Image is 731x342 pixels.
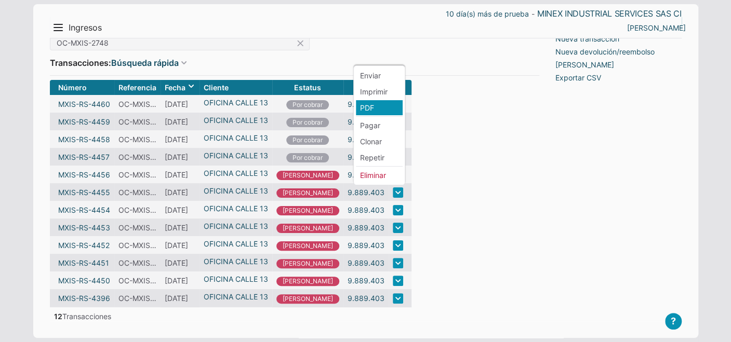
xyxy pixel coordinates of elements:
[555,33,619,44] a: Nueva transacción
[348,169,384,180] a: 9.889.403
[356,100,403,115] li: PDF
[343,80,389,95] th: Monto
[348,240,384,251] a: 9.889.403
[200,80,272,95] th: Cliente
[114,80,161,95] th: Referencia
[114,201,161,218] td: OC-MXIS-2748
[348,204,384,215] a: 9.889.403
[114,271,161,289] td: OC-MXIS-2748
[276,294,339,304] i: [PERSON_NAME]
[58,204,110,215] a: MXIS-RS-4454
[204,238,268,249] a: OFICINA CALLE 13
[272,80,343,95] th: Estatus
[446,8,529,19] a: 10 día(s) más de prueba
[69,22,102,33] span: Ingresos
[348,116,384,127] a: 9.889.403
[114,113,161,130] td: OC-MXIS-2748
[555,59,614,70] a: [PERSON_NAME]
[348,222,384,233] a: 9.889.403
[161,254,200,271] td: [DATE]
[58,275,110,286] a: MXIS-RS-4450
[54,312,62,321] span: 12
[114,130,161,148] td: OC-MXIS-2748
[58,293,110,304] a: MXIS-RS-4396
[161,148,200,166] td: [DATE]
[555,46,655,57] a: Nueva devolución/reembolso
[50,80,114,95] th: Número
[286,135,329,145] i: Por cobrar
[58,257,109,268] a: MXIS-RS-4451
[114,236,161,254] td: OC-MXIS-2748
[204,273,268,284] a: OFICINA CALLE 13
[50,54,539,71] div: Transacciones:
[114,183,161,201] td: OC-MXIS-2748
[276,241,339,251] i: [PERSON_NAME]
[204,150,268,161] a: OFICINA CALLE 13
[161,201,200,218] td: [DATE]
[356,168,403,183] li: Eliminar
[276,277,339,286] i: [PERSON_NAME]
[58,222,110,233] a: MXIS-RS-4453
[161,271,200,289] td: [DATE]
[356,150,403,165] li: Repetir
[356,68,403,83] li: Enviar
[204,256,268,267] a: OFICINA CALLE 13
[356,84,403,99] li: Imprimir
[58,134,110,145] a: MXIS-RS-4458
[111,57,179,69] a: Búsqueda rápida
[114,254,161,271] td: OC-MXIS-2748
[58,169,110,180] a: MXIS-RS-4456
[360,136,382,147] a: Clonar
[286,100,329,110] i: Por cobrar
[665,313,682,330] button: ?
[50,19,67,36] button: Menu
[276,188,339,198] i: [PERSON_NAME]
[204,168,268,179] a: OFICINA CALLE 13
[627,22,686,33] a: ALEJANDRA RAMIREZ RAMIREZ
[204,97,268,108] a: OFICINA CALLE 13
[348,152,384,162] a: 9.889.403
[161,236,200,254] td: [DATE]
[58,187,110,198] a: MXIS-RS-4455
[531,11,535,17] span: -
[114,218,161,236] td: OC-MXIS-2748
[348,275,384,286] a: 9.889.403
[286,153,329,162] i: Por cobrar
[161,183,200,201] td: [DATE]
[348,99,384,110] a: 9.889.403
[286,118,329,127] i: Por cobrar
[348,187,384,198] a: 9.889.403
[161,113,200,130] td: [DATE]
[204,221,268,231] a: OFICINA CALLE 13
[161,80,200,95] th: Fecha
[348,134,384,145] a: 9.889.403
[356,118,403,133] li: Pagar
[348,293,384,304] a: 9.889.403
[161,166,200,183] td: [DATE]
[50,311,111,321] div: Transacciones
[161,218,200,236] td: [DATE]
[204,203,268,214] a: OFICINA CALLE 13
[276,224,339,233] i: [PERSON_NAME]
[161,289,200,307] td: [DATE]
[204,132,268,143] a: OFICINA CALLE 13
[276,259,339,268] i: [PERSON_NAME]
[537,8,682,19] a: MINEX INDUSTRIAL SERVICES SAS CI
[58,116,110,127] a: MXIS-RS-4459
[204,115,268,126] a: OFICINA CALLE 13
[114,148,161,166] td: OC-MXIS-2748
[348,257,384,268] a: 9.889.403
[58,99,110,110] a: MXIS-RS-4460
[114,166,161,183] td: OC-MXIS-2748
[114,289,161,307] td: OC-MXIS-2748
[204,185,268,196] a: OFICINA CALLE 13
[161,95,200,113] td: [DATE]
[161,130,200,148] td: [DATE]
[58,152,110,162] a: MXIS-RS-4457
[276,171,339,180] i: [PERSON_NAME]
[204,291,268,302] a: OFICINA CALLE 13
[276,206,339,215] i: [PERSON_NAME]
[114,95,161,113] td: OC-MXIS-2748
[50,35,310,50] input: Presiona enter para buscar
[555,72,601,83] a: Exportar CSV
